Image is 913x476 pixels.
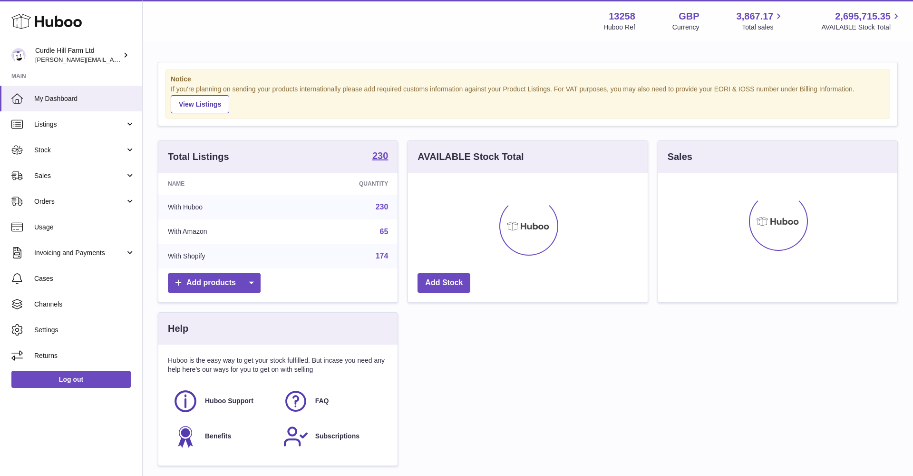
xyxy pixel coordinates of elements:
[372,151,388,162] a: 230
[168,356,388,374] p: Huboo is the easy way to get your stock fulfilled. But incase you need any help here's our ways f...
[34,351,135,360] span: Returns
[679,10,699,23] strong: GBP
[380,228,389,236] a: 65
[603,23,635,32] div: Huboo Ref
[34,223,135,232] span: Usage
[283,424,384,449] a: Subscriptions
[34,171,125,180] span: Sales
[158,195,289,219] td: With Huboo
[34,274,135,283] span: Cases
[173,388,273,414] a: Huboo Support
[376,203,389,211] a: 230
[11,371,131,388] a: Log out
[171,75,885,84] strong: Notice
[11,48,26,62] img: miranda@diddlysquatfarmshop.com
[158,244,289,268] td: With Shopify
[668,150,692,163] h3: Sales
[315,397,329,406] span: FAQ
[158,219,289,244] td: With Amazon
[315,432,359,441] span: Subscriptions
[171,95,229,113] a: View Listings
[835,10,891,23] span: 2,695,715.35
[376,252,389,260] a: 174
[173,424,273,449] a: Benefits
[34,300,135,309] span: Channels
[742,23,784,32] span: Total sales
[35,46,121,64] div: Curdle Hill Farm Ltd
[418,150,524,163] h3: AVAILABLE Stock Total
[34,326,135,335] span: Settings
[737,10,785,32] a: 3,867.17 Total sales
[171,85,885,113] div: If you're planning on sending your products internationally please add required customs informati...
[34,248,125,258] span: Invoicing and Payments
[34,146,125,155] span: Stock
[609,10,635,23] strong: 13258
[205,397,253,406] span: Huboo Support
[821,23,902,32] span: AVAILABLE Stock Total
[283,388,384,414] a: FAQ
[168,322,188,335] h3: Help
[821,10,902,32] a: 2,695,715.35 AVAILABLE Stock Total
[34,120,125,129] span: Listings
[418,273,470,293] a: Add Stock
[34,94,135,103] span: My Dashboard
[35,56,191,63] span: [PERSON_NAME][EMAIL_ADDRESS][DOMAIN_NAME]
[168,150,229,163] h3: Total Listings
[289,173,398,195] th: Quantity
[205,432,231,441] span: Benefits
[34,197,125,206] span: Orders
[672,23,699,32] div: Currency
[372,151,388,160] strong: 230
[158,173,289,195] th: Name
[168,273,261,293] a: Add products
[737,10,774,23] span: 3,867.17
